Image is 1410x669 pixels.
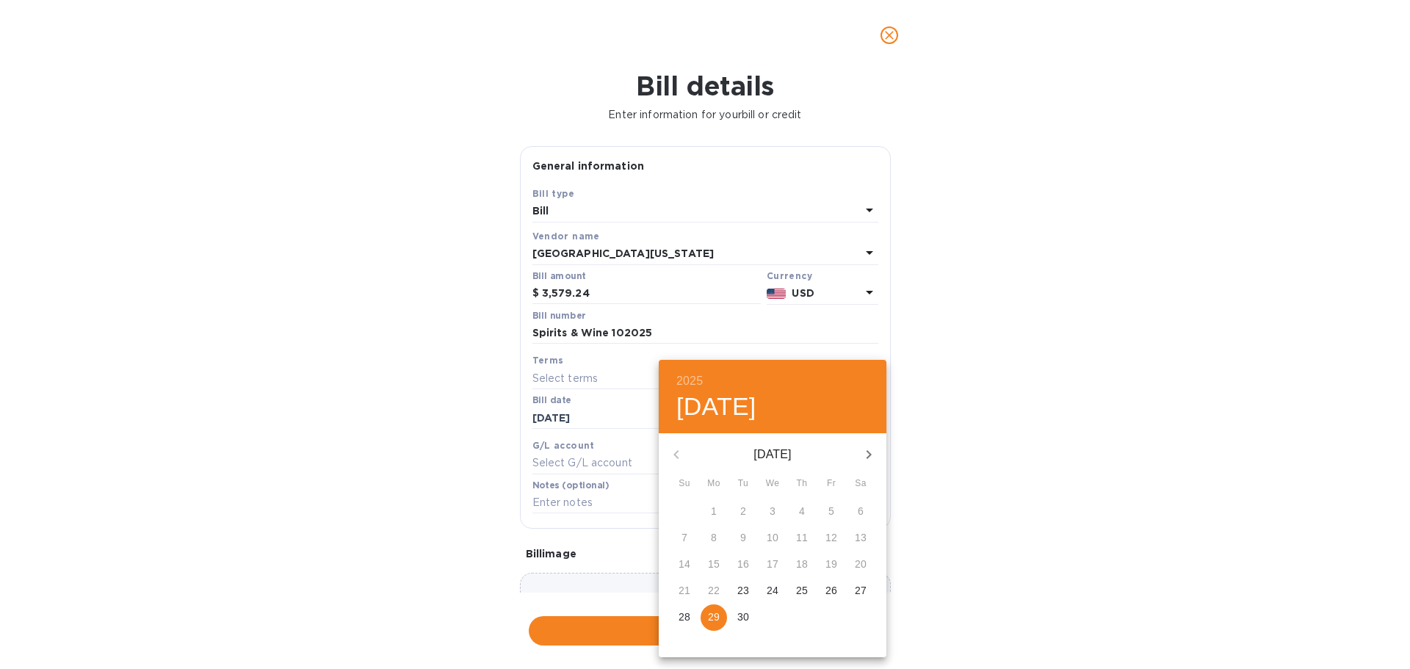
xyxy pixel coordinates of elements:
button: 26 [818,578,845,604]
p: 26 [825,583,837,598]
p: 24 [767,583,778,598]
button: [DATE] [676,391,756,422]
button: 2025 [676,371,703,391]
button: 23 [730,578,756,604]
span: We [759,477,786,491]
button: 28 [671,604,698,631]
span: Fr [818,477,845,491]
span: Mo [701,477,727,491]
button: 25 [789,578,815,604]
button: 29 [701,604,727,631]
button: 24 [759,578,786,604]
span: Sa [847,477,874,491]
button: 27 [847,578,874,604]
button: 30 [730,604,756,631]
p: 23 [737,583,749,598]
p: 27 [855,583,867,598]
span: Su [671,477,698,491]
p: 29 [708,610,720,624]
span: Th [789,477,815,491]
span: Tu [730,477,756,491]
p: [DATE] [694,446,851,463]
p: 28 [679,610,690,624]
p: 25 [796,583,808,598]
p: 30 [737,610,749,624]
